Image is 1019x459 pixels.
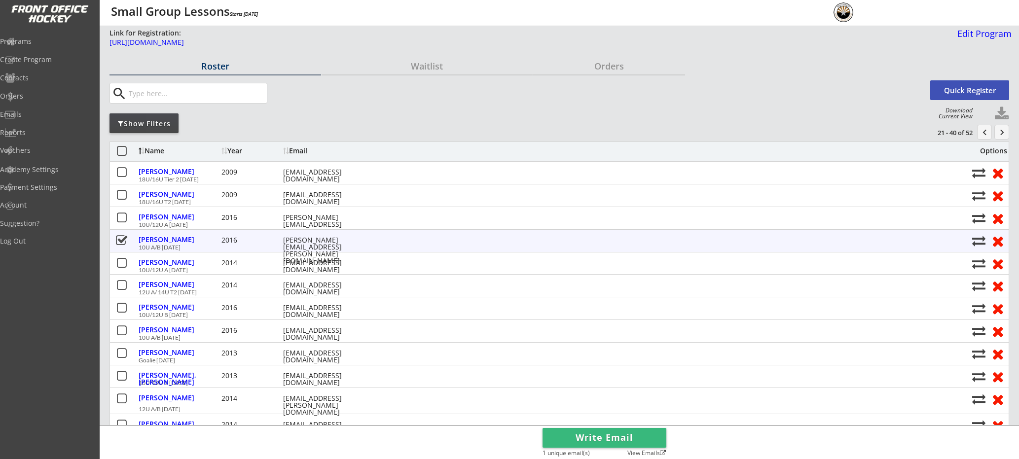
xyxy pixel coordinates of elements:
div: Options [972,147,1007,154]
button: Move player [972,212,985,225]
button: Quick Register [930,80,1009,100]
div: 2009 [221,191,281,198]
button: Move player [972,370,985,383]
div: 2013 [221,350,281,356]
div: 2014 [221,282,281,288]
div: [PERSON_NAME] [139,421,219,427]
div: [PERSON_NAME] [139,213,219,220]
button: Remove from roster (no refund) [988,391,1007,407]
div: 18U/16U Tier 2 [DATE] [139,177,967,182]
div: 2009 [221,169,281,176]
div: [EMAIL_ADDRESS][DOMAIN_NAME] [283,327,372,341]
div: 2016 [221,327,281,334]
div: [URL][DOMAIN_NAME] [109,39,607,46]
div: [PERSON_NAME] [139,281,219,288]
div: Goalie [DATE] [139,357,967,363]
button: Move player [972,234,985,247]
a: Edit Program [953,29,1012,46]
div: [EMAIL_ADDRESS][DOMAIN_NAME] [283,169,372,182]
div: 21 - 40 of 52 [921,128,973,137]
div: [PERSON_NAME] [139,326,219,333]
button: Move player [972,419,985,432]
div: 1 unique email(s) [543,450,607,456]
button: Write Email [543,428,666,448]
div: [EMAIL_ADDRESS][DOMAIN_NAME] [283,191,372,205]
div: [EMAIL_ADDRESS][PERSON_NAME][DOMAIN_NAME] [283,395,372,416]
div: [PERSON_NAME] [139,349,219,356]
div: [EMAIL_ADDRESS][DOMAIN_NAME] [283,259,372,273]
div: Roster [109,62,321,71]
div: [EMAIL_ADDRESS][DOMAIN_NAME] [283,350,372,363]
div: Orders [533,62,685,71]
button: Move player [972,166,985,179]
button: Move player [972,257,985,270]
div: [PERSON_NAME] [139,304,219,311]
div: [EMAIL_ADDRESS][DOMAIN_NAME] [283,372,372,386]
div: [PERSON_NAME] [139,259,219,266]
div: 12U A/ 14U T2 [DATE] [139,289,967,295]
button: Remove from roster (no refund) [988,211,1007,226]
div: [EMAIL_ADDRESS][DOMAIN_NAME] [283,282,372,295]
div: [PERSON_NAME][EMAIL_ADDRESS][PERSON_NAME][DOMAIN_NAME] [283,237,372,264]
div: [PERSON_NAME] [139,394,219,401]
div: 18U/16U T2 [DATE] [139,199,967,205]
div: 2016 [221,214,281,221]
button: chevron_left [977,125,992,140]
button: Remove from roster (no refund) [988,188,1007,203]
button: Remove from roster (no refund) [988,346,1007,361]
div: [EMAIL_ADDRESS][DOMAIN_NAME] [283,304,372,318]
div: [PERSON_NAME] [139,168,219,175]
div: View Emails [621,450,666,456]
div: 2014 [221,259,281,266]
div: [PERSON_NAME][EMAIL_ADDRESS][PERSON_NAME][DOMAIN_NAME] [283,214,372,242]
div: 10U/12U B [DATE] [139,380,967,386]
button: Remove from roster (no refund) [988,301,1007,316]
button: Remove from roster (no refund) [988,256,1007,271]
div: 10U A/B [DATE] [139,245,967,250]
button: Click to download full roster. Your browser settings may try to block it, check your security set... [994,106,1009,121]
div: 2016 [221,237,281,244]
em: Starts [DATE] [230,10,258,17]
button: Move player [972,279,985,292]
button: Remove from roster (no refund) [988,165,1007,180]
button: Move player [972,324,985,338]
div: 10U A/B [DATE] [139,335,967,341]
button: Remove from roster (no refund) [988,233,1007,248]
button: Move player [972,302,985,315]
div: [PERSON_NAME] [139,191,219,198]
button: search [111,86,127,102]
div: 2014 [221,395,281,402]
div: Waitlist [322,62,533,71]
div: 12U A/B [DATE] [139,406,967,412]
button: Remove from roster (no refund) [988,418,1007,433]
input: Type here... [127,83,267,103]
div: Show Filters [109,119,179,129]
a: [URL][DOMAIN_NAME] [109,39,607,51]
div: Year [221,147,281,154]
button: Move player [972,347,985,360]
div: [EMAIL_ADDRESS][PERSON_NAME][DOMAIN_NAME] [283,421,372,442]
div: 10U/12U A [DATE] [139,222,967,228]
div: 2014 [221,421,281,428]
div: Edit Program [953,29,1012,38]
div: [PERSON_NAME], [PERSON_NAME] [139,372,219,386]
div: Download Current View [934,107,973,119]
button: Remove from roster (no refund) [988,369,1007,384]
div: [PERSON_NAME] [139,236,219,243]
div: 10U/12U B [DATE] [139,312,967,318]
button: Move player [972,392,985,406]
button: Remove from roster (no refund) [988,278,1007,293]
button: Remove from roster (no refund) [988,323,1007,339]
button: keyboard_arrow_right [994,125,1009,140]
div: 2013 [221,372,281,379]
div: 2016 [221,304,281,311]
div: Email [283,147,372,154]
button: Move player [972,189,985,202]
div: 10U/12U A [DATE] [139,267,967,273]
div: Link for Registration: [109,28,182,38]
div: Name [139,147,219,154]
